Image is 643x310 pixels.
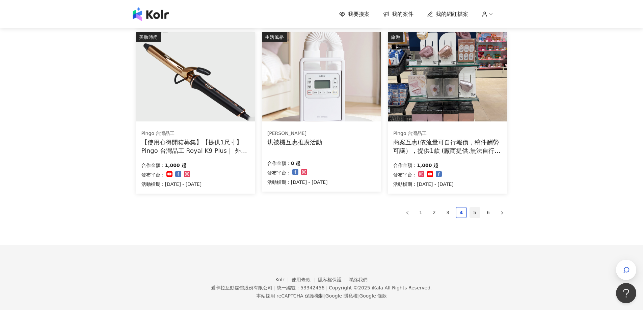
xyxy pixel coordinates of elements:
[267,159,291,167] p: 合作金額：
[141,180,202,188] p: 活動檔期：[DATE] - [DATE]
[429,207,440,218] li: 2
[393,130,501,137] div: Pingo 台灣品工
[497,207,507,218] button: right
[416,207,426,218] a: 1
[267,138,322,146] div: 烘被機互惠推廣活動
[388,32,403,42] div: 旅遊
[456,207,466,218] a: 4
[392,10,413,18] span: 我的案件
[274,285,275,290] span: |
[136,32,161,42] div: 美妝時尚
[405,211,409,215] span: left
[427,10,468,18] a: 我的網紅檔案
[402,207,413,218] li: Previous Page
[262,32,381,121] img: 強力烘被機 FK-H1
[388,32,507,121] img: Pingo 台灣品工 TRAVEL Qmini 2.0奈米負離子極輕吹風機
[500,211,504,215] span: right
[141,161,165,169] p: 合作金額：
[429,207,439,218] a: 2
[470,207,480,218] li: 5
[275,277,292,282] a: Kolr
[416,207,426,218] li: 1
[318,277,349,282] a: 隱私權保護
[292,277,318,282] a: 使用條款
[133,7,169,21] img: logo
[417,161,438,169] p: 1,000 起
[141,171,165,179] p: 發布平台：
[383,10,413,18] a: 我的案件
[470,207,480,218] a: 5
[165,161,186,169] p: 1,000 起
[393,171,417,179] p: 發布平台：
[483,207,493,218] a: 6
[211,285,272,290] div: 愛卡拉互動媒體股份有限公司
[325,293,358,299] a: Google 隱私權
[443,207,453,218] li: 3
[267,130,322,137] div: [PERSON_NAME]
[497,207,507,218] li: Next Page
[358,293,359,299] span: |
[393,161,417,169] p: 合作金額：
[402,207,413,218] button: left
[393,180,454,188] p: 活動檔期：[DATE] - [DATE]
[359,293,387,299] a: Google 條款
[277,285,324,290] div: 統一編號：53342456
[483,207,494,218] li: 6
[267,178,328,186] p: 活動檔期：[DATE] - [DATE]
[324,293,325,299] span: |
[456,207,467,218] li: 4
[349,277,368,282] a: 聯絡我們
[326,285,327,290] span: |
[616,283,636,303] iframe: Help Scout Beacon - Open
[339,10,370,18] a: 我要接案
[393,138,502,155] div: 商案互惠(依流量可自行報價，稿件酬勞可議），提供1款 (廠商提供,無法自行選擇顏色)
[329,285,432,290] div: Copyright © 2025 All Rights Reserved.
[348,10,370,18] span: 我要接案
[436,10,468,18] span: 我的網紅檔案
[267,169,291,177] p: 發布平台：
[372,285,383,290] a: iKala
[136,32,255,121] img: Pingo 台灣品工 Royal K9 Plus｜ 外噴式負離子加長電棒-革命進化款
[141,130,249,137] div: Pingo 台灣品工
[262,32,287,42] div: 生活風格
[291,159,301,167] p: 0 起
[256,292,387,300] span: 本站採用 reCAPTCHA 保護機制
[443,207,453,218] a: 3
[141,138,250,155] div: 【使用心得開箱募集】【提供1尺寸】 Pingo 台灣品工 Royal K9 Plus｜ 外噴式負離子加長電棒-革命進化款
